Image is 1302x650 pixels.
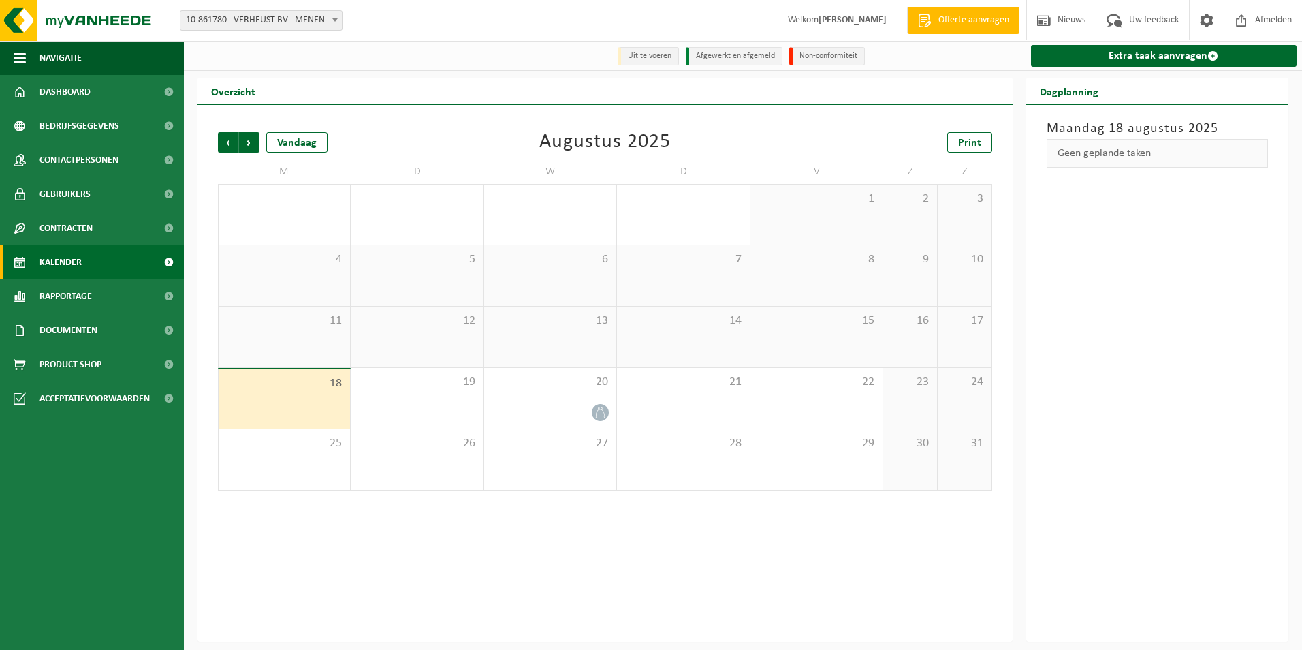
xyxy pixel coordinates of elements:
[617,159,750,184] td: D
[358,313,476,328] span: 12
[1031,45,1297,67] a: Extra taak aanvragen
[890,313,930,328] span: 16
[890,436,930,451] span: 30
[225,376,343,391] span: 18
[947,132,992,153] a: Print
[484,159,617,184] td: W
[944,375,985,390] span: 24
[218,132,238,153] span: Vorige
[624,252,742,267] span: 7
[39,177,91,211] span: Gebruikers
[1026,78,1112,104] h2: Dagplanning
[750,159,883,184] td: V
[225,252,343,267] span: 4
[491,436,609,451] span: 27
[890,375,930,390] span: 23
[938,159,992,184] td: Z
[944,252,985,267] span: 10
[757,313,876,328] span: 15
[958,138,981,149] span: Print
[819,15,887,25] strong: [PERSON_NAME]
[491,252,609,267] span: 6
[218,159,351,184] td: M
[935,14,1013,27] span: Offerte aanvragen
[39,211,93,245] span: Contracten
[358,375,476,390] span: 19
[180,11,342,30] span: 10-861780 - VERHEUST BV - MENEN
[39,75,91,109] span: Dashboard
[197,78,269,104] h2: Overzicht
[944,436,985,451] span: 31
[351,159,483,184] td: D
[624,313,742,328] span: 14
[39,382,150,416] span: Acceptatievoorwaarden
[624,375,742,390] span: 21
[225,313,343,328] span: 11
[39,313,97,347] span: Documenten
[358,436,476,451] span: 26
[39,41,82,75] span: Navigatie
[266,132,328,153] div: Vandaag
[944,191,985,206] span: 3
[883,159,938,184] td: Z
[239,132,259,153] span: Volgende
[789,47,865,65] li: Non-conformiteit
[39,245,82,279] span: Kalender
[39,143,118,177] span: Contactpersonen
[944,313,985,328] span: 17
[1047,119,1269,139] h3: Maandag 18 augustus 2025
[757,436,876,451] span: 29
[39,279,92,313] span: Rapportage
[686,47,782,65] li: Afgewerkt en afgemeld
[618,47,679,65] li: Uit te voeren
[890,252,930,267] span: 9
[624,436,742,451] span: 28
[757,375,876,390] span: 22
[39,109,119,143] span: Bedrijfsgegevens
[39,347,101,382] span: Product Shop
[539,132,671,153] div: Augustus 2025
[180,10,343,31] span: 10-861780 - VERHEUST BV - MENEN
[225,436,343,451] span: 25
[757,252,876,267] span: 8
[491,313,609,328] span: 13
[358,252,476,267] span: 5
[1047,139,1269,168] div: Geen geplande taken
[890,191,930,206] span: 2
[907,7,1019,34] a: Offerte aanvragen
[491,375,609,390] span: 20
[757,191,876,206] span: 1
